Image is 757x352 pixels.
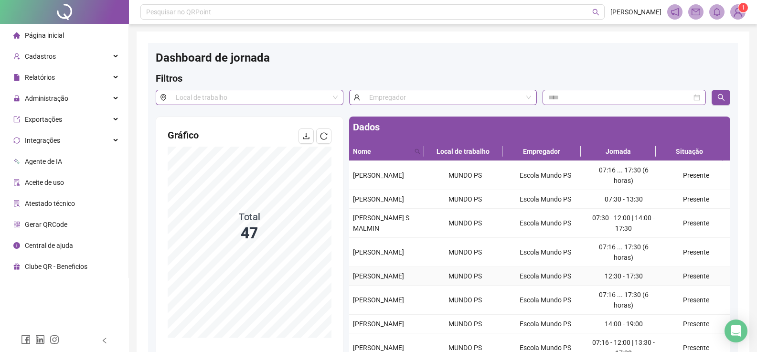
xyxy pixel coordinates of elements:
[661,161,730,190] td: Presente
[353,214,409,232] span: [PERSON_NAME] S MALMIN
[586,267,662,286] td: 12:30 - 17:30
[671,8,679,16] span: notification
[661,238,730,267] td: Presente
[592,9,599,16] span: search
[502,142,581,161] th: Empregador
[349,90,364,105] span: user
[13,221,20,228] span: qrcode
[586,315,662,333] td: 14:00 - 19:00
[731,5,745,19] img: 89436
[353,272,404,280] span: [PERSON_NAME]
[25,179,64,186] span: Aceite de uso
[13,32,20,39] span: home
[692,8,700,16] span: mail
[353,320,404,328] span: [PERSON_NAME]
[725,320,747,342] div: Open Intercom Messenger
[25,74,55,81] span: Relatórios
[505,209,586,238] td: Escola Mundo PS
[426,238,506,267] td: MUNDO PS
[35,335,45,344] span: linkedin
[25,221,67,228] span: Gerar QRCode
[426,315,506,333] td: MUNDO PS
[13,53,20,60] span: user-add
[25,200,75,207] span: Atestado técnico
[661,267,730,286] td: Presente
[742,4,745,11] span: 1
[21,335,31,344] span: facebook
[156,51,270,64] span: Dashboard de jornada
[168,129,199,141] span: Gráfico
[13,200,20,207] span: solution
[13,137,20,144] span: sync
[353,121,380,133] span: Dados
[13,242,20,249] span: info-circle
[661,315,730,333] td: Presente
[353,344,404,352] span: [PERSON_NAME]
[505,286,586,315] td: Escola Mundo PS
[13,95,20,102] span: lock
[581,142,656,161] th: Jornada
[713,8,721,16] span: bell
[415,149,420,154] span: search
[50,335,59,344] span: instagram
[353,146,411,157] span: Nome
[13,179,20,186] span: audit
[426,209,506,238] td: MUNDO PS
[156,73,182,84] span: Filtros
[25,116,62,123] span: Exportações
[426,190,506,209] td: MUNDO PS
[738,3,748,12] sup: Atualize o seu contato no menu Meus Dados
[156,90,171,105] span: environment
[505,190,586,209] td: Escola Mundo PS
[25,263,87,270] span: Clube QR - Beneficios
[586,238,662,267] td: 07:16 ... 17:30 (6 horas)
[717,94,725,101] span: search
[25,32,64,39] span: Página inicial
[586,286,662,315] td: 07:16 ... 17:30 (6 horas)
[353,296,404,304] span: [PERSON_NAME]
[661,286,730,315] td: Presente
[426,161,506,190] td: MUNDO PS
[426,286,506,315] td: MUNDO PS
[25,158,62,165] span: Agente de IA
[25,95,68,102] span: Administração
[586,209,662,238] td: 07:30 - 12:00 | 14:00 - 17:30
[661,209,730,238] td: Presente
[610,7,661,17] span: [PERSON_NAME]
[302,132,310,140] span: download
[25,242,73,249] span: Central de ajuda
[656,142,723,161] th: Situação
[505,161,586,190] td: Escola Mundo PS
[505,267,586,286] td: Escola Mundo PS
[101,337,108,344] span: left
[13,74,20,81] span: file
[426,267,506,286] td: MUNDO PS
[353,171,404,179] span: [PERSON_NAME]
[661,190,730,209] td: Presente
[424,142,502,161] th: Local de trabalho
[13,116,20,123] span: export
[25,53,56,60] span: Cadastros
[320,132,328,140] span: reload
[413,144,422,159] span: search
[13,263,20,270] span: gift
[505,238,586,267] td: Escola Mundo PS
[586,190,662,209] td: 07:30 - 13:30
[586,161,662,190] td: 07:16 ... 17:30 (6 horas)
[353,195,404,203] span: [PERSON_NAME]
[25,137,60,144] span: Integrações
[353,248,404,256] span: [PERSON_NAME]
[505,315,586,333] td: Escola Mundo PS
